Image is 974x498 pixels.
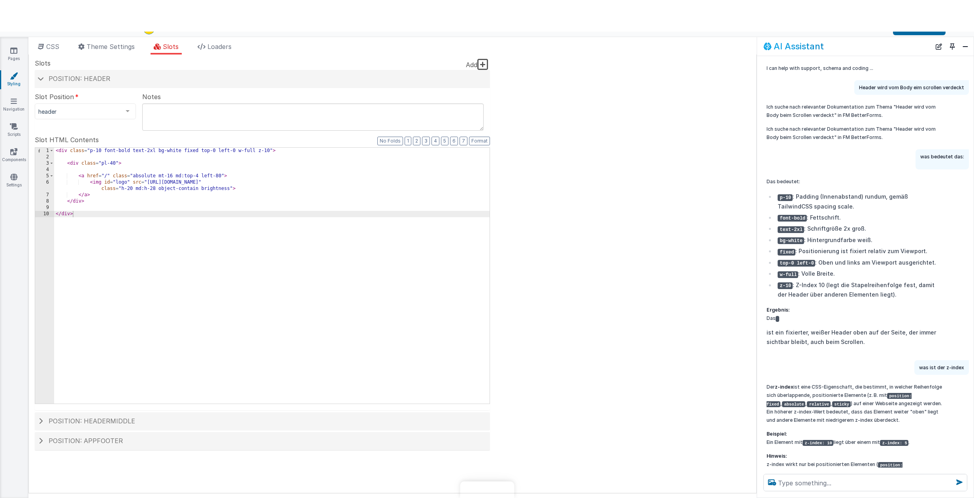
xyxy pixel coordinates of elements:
button: 7 [460,137,467,145]
span: header [38,108,120,116]
button: Close [960,41,970,52]
code: sticky [832,401,851,407]
span: Slots [35,58,51,68]
span: CSS [46,43,59,51]
li: : Schriftgröße 2x groß. [775,224,944,234]
strong: z-index [775,384,793,390]
p: Header wird vom Body eim scrollen verdeckt [859,83,964,92]
p: Ich suche nach relevanter Dokumentation zum Thema "Header wird vom Body beim Scrollen verdeckt" i... [767,125,944,141]
div: 3 [35,160,54,167]
button: Format [469,137,490,145]
code: bg-white [778,237,804,244]
button: New Chat [933,41,944,52]
div: 10 [35,211,54,217]
div: 5 [35,173,54,179]
button: Toggle Pin [947,41,958,52]
div: 8 [35,198,54,205]
div: ist ein fixierter, weißer Header oben auf der Seite, der immer sichtbar bleibt, auch beim Scrollen. [767,328,944,347]
li: : Fettschrift. [775,213,944,223]
strong: Beispiel: [767,431,787,437]
p: was ist der z-index [919,363,964,372]
span: Theme Settings [87,43,135,51]
code: z-10 [778,282,793,289]
div: 6 [35,179,54,192]
div: 7 [35,192,54,198]
code: absolute [782,401,805,407]
p: I can help with support, schema and coding ... [767,64,944,72]
div: 9 [35,205,54,211]
span: Slot Position [35,92,74,101]
div: 2 [35,154,54,160]
p: Das [767,306,944,322]
code: z-index: 5 [880,440,908,446]
button: 5 [441,137,448,145]
span: Position: headerMiddle [49,417,135,425]
p: Ich suche nach relevanter Dokumentation zum Thema "Header wird vom Body beim Scrollen verdeckt" i... [767,103,944,119]
button: 6 [450,137,458,145]
span: Add [466,61,477,69]
span: Position: header [49,75,110,83]
li: : Volle Breite. [775,269,944,279]
button: 1 [405,137,411,145]
strong: Hinweis: [767,453,787,459]
span: Notes [142,92,161,101]
code: text-2xl [778,226,804,233]
p: Der ist eine CSS-Eigenschaft, die bestimmt, in welcher Reihenfolge sich überlappende, positionier... [767,383,944,424]
span: Position: appFooter [49,437,123,445]
code: z-index: 10 [803,440,833,446]
li: : Positionierung ist fixiert relativ zum Viewport. [775,246,944,256]
li: : Padding (Innenabstand) rundum, gemäß TailwindCSS spacing scale. [775,192,944,211]
code: position: fixed [767,393,912,407]
div: 1 [35,148,54,154]
h2: AI Assistant [774,41,824,51]
li: : Oben und links am Viewport ausgerichtet. [775,258,944,268]
code: fixed [778,249,795,256]
p: Das bedeutet: [767,177,944,186]
li: : Z-Index 10 (legt die Stapelreihenfolge fest, damit der Header über anderen Elementen liegt). [775,280,944,300]
button: 3 [422,137,430,145]
iframe: Marker.io feedback button [460,481,514,498]
p: Ein Element mit liegt über einem mit . [767,430,944,446]
code: p-10 [778,194,793,201]
strong: Ergebnis: [767,307,790,313]
button: No Folds [377,137,403,145]
p: z-index wirkt nur bei positionierten Elementen ( , , , ). [767,452,944,477]
span: Slots [163,43,179,51]
button: 2 [413,137,420,145]
code: relative [807,401,830,407]
code: font-bold [778,215,807,222]
code: top-0 left-0 [778,260,815,267]
code: w-full [778,271,798,278]
li: : Hintergrundfarbe weiß. [775,235,944,245]
div: 4 [35,167,54,173]
span: Slot HTML Contents [35,135,99,145]
p: was bedeutet das: [920,152,964,161]
span: Loaders [207,43,232,51]
button: 4 [431,137,439,145]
